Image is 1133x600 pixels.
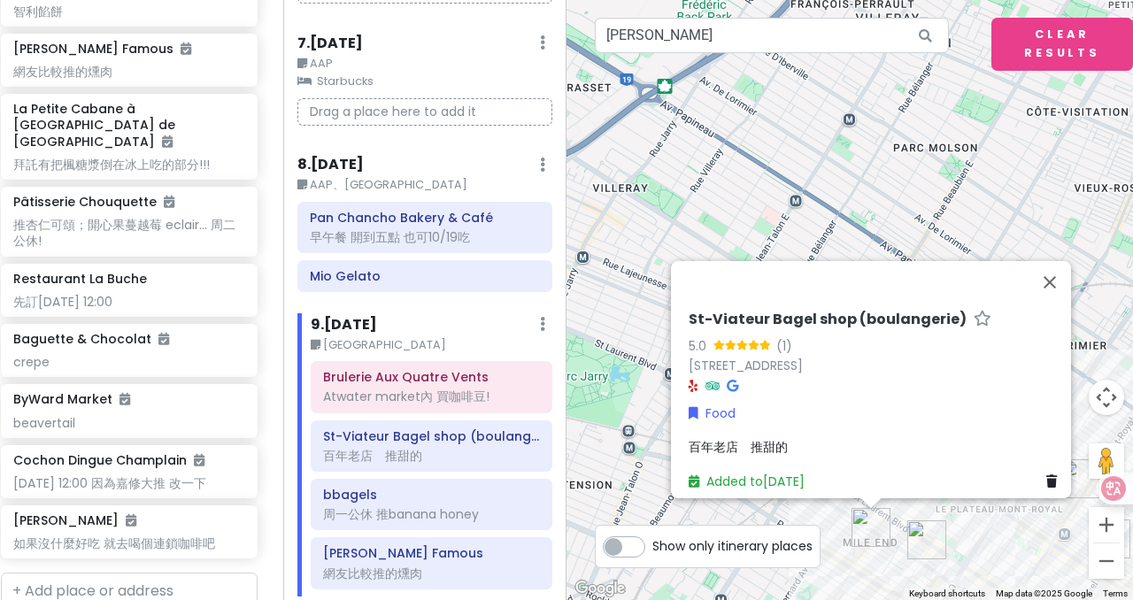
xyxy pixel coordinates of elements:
[689,404,736,423] a: Food
[13,64,244,80] div: 網友比較推的燻肉
[727,380,738,392] i: Google Maps
[1089,380,1124,415] button: Map camera controls
[595,18,949,53] input: Search a place
[1089,543,1124,579] button: Zoom out
[194,454,204,466] i: Added to itinerary
[996,588,1092,598] span: Map data ©2025 Google
[13,391,130,407] h6: ByWard Market
[297,55,552,73] small: AAP
[776,336,792,356] div: (1)
[119,393,130,405] i: Added to itinerary
[974,311,991,329] a: Star place
[900,513,953,566] div: Fairmount Bagel
[1029,261,1071,304] button: Close
[571,577,629,600] img: Google
[323,448,540,464] div: 百年老店 推甜的
[13,512,136,528] h6: [PERSON_NAME]
[162,135,173,148] i: Added to itinerary
[689,336,713,356] div: 5.0
[1046,472,1064,491] a: Delete place
[323,369,540,385] h6: Brulerie Aux Quatre Vents
[13,157,244,173] div: 拜託有把楓糖漿倒在冰上吃的部分!!!
[652,536,813,556] span: Show only itinerary places
[13,331,169,347] h6: Baguette & Chocolat
[310,268,540,284] h6: Mio Gelato
[13,294,244,310] div: 先訂[DATE] 12:00
[297,35,363,53] h6: 7 . [DATE]
[126,514,136,527] i: Added to itinerary
[571,577,629,600] a: Open this area in Google Maps (opens a new window)
[13,4,244,19] div: 智利餡餅
[1089,507,1124,542] button: Zoom in
[1089,443,1124,479] button: Drag Pegman onto the map to open Street View
[181,42,191,55] i: Added to itinerary
[13,101,244,150] h6: La Petite Cabane à [GEOGRAPHIC_DATA] de [GEOGRAPHIC_DATA]
[311,316,377,335] h6: 9 . [DATE]
[689,473,805,490] a: Added to[DATE]
[13,194,174,210] h6: Pâtisserie Chouquette
[310,229,540,245] div: 早午餐 開到五點 也可10/19吃
[13,535,244,551] div: 如果沒什麼好吃 就去喝個連鎖咖啡吧
[164,196,174,208] i: Added to itinerary
[311,336,552,354] small: [GEOGRAPHIC_DATA]
[13,217,244,249] div: 推杏仁可頌；開心果蔓越莓 eclair... 周二公休!
[323,506,540,522] div: 周一公休 推banana honey
[1103,588,1128,598] a: Terms (opens in new tab)
[323,565,540,581] div: 網友比較推的燻肉
[689,357,803,374] a: [STREET_ADDRESS]
[310,210,540,226] h6: Pan Chancho Bakery & Café
[909,588,985,600] button: Keyboard shortcuts
[158,333,169,345] i: Added to itinerary
[297,98,552,126] p: Drag a place here to add it
[13,415,244,431] div: beavertail
[297,156,364,174] h6: 8 . [DATE]
[705,380,720,392] i: Tripadvisor
[1053,452,1106,505] div: bbagels
[323,545,540,561] h6: Dunn's Famous
[689,438,788,456] span: 百年老店 推甜的
[297,176,552,194] small: AAP、[GEOGRAPHIC_DATA]
[13,354,244,370] div: crepe
[323,388,540,404] div: Atwater market內 買咖啡豆!
[13,475,244,491] div: [DATE] 12:00 因為嘉修大推 改一下
[13,41,191,57] h6: [PERSON_NAME] Famous
[323,487,540,503] h6: bbagels
[689,311,967,329] h6: St-Viateur Bagel shop (boulangerie)
[844,501,898,554] div: St-Viateur Bagel shop (boulangerie)
[13,452,204,468] h6: Cochon Dingue Champlain
[13,271,147,287] h6: Restaurant La Buche
[991,18,1133,71] button: Clear Results
[323,428,540,444] h6: St-Viateur Bagel shop (boulangerie)
[297,73,552,90] small: Starbucks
